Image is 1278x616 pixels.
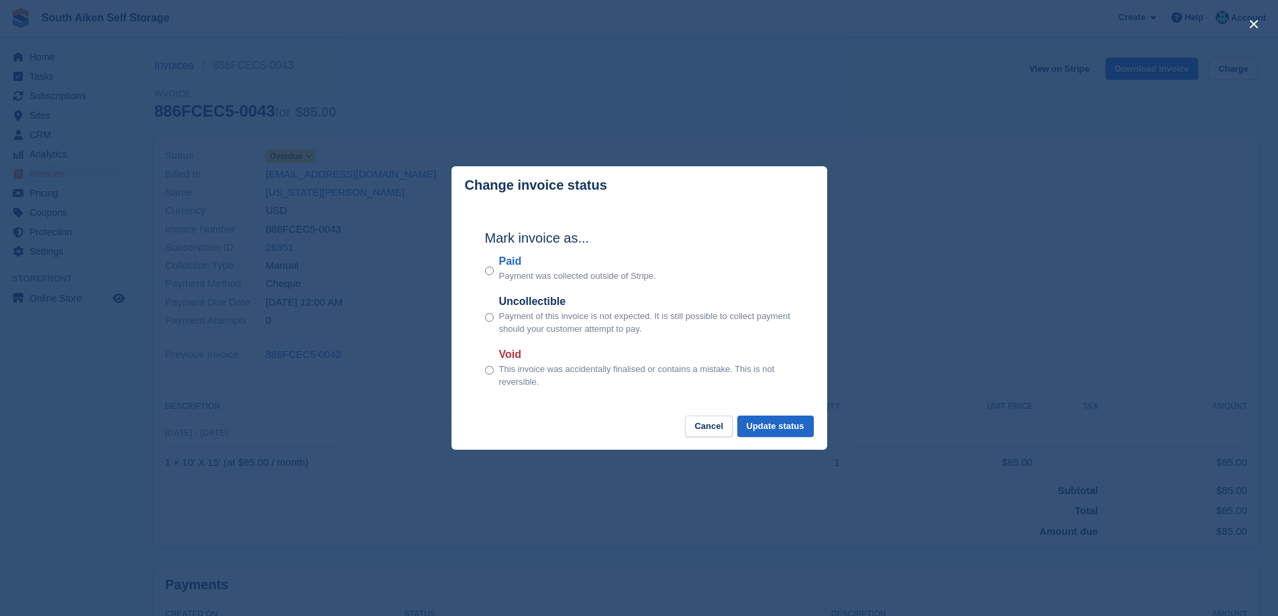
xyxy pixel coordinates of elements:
label: Uncollectible [499,294,794,310]
p: Payment was collected outside of Stripe. [499,269,656,283]
label: Void [499,347,794,363]
button: Cancel [685,416,733,438]
label: Paid [499,253,656,269]
p: Change invoice status [465,178,607,193]
p: This invoice was accidentally finalised or contains a mistake. This is not reversible. [499,363,794,389]
button: close [1243,13,1265,35]
p: Payment of this invoice is not expected. It is still possible to collect payment should your cust... [499,310,794,336]
button: Update status [737,416,814,438]
h2: Mark invoice as... [485,228,794,248]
